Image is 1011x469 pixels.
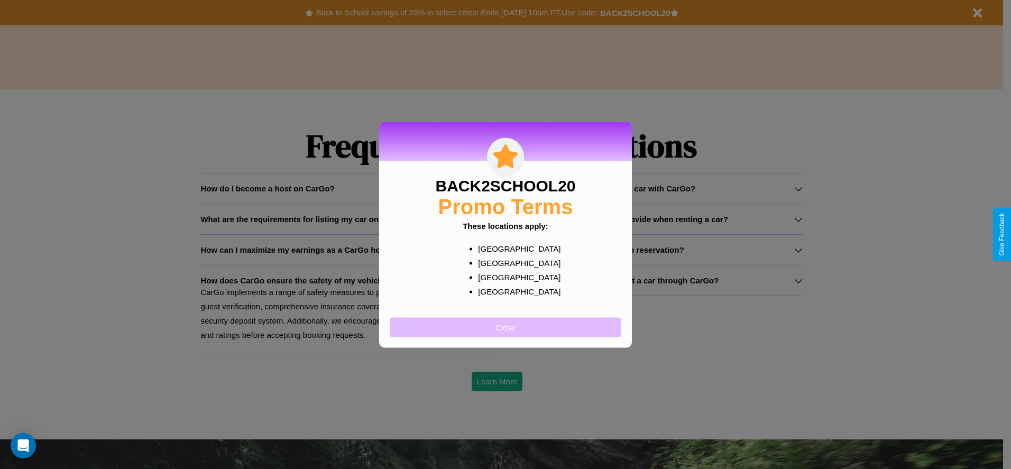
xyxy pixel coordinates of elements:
p: [GEOGRAPHIC_DATA] [478,241,554,255]
div: Open Intercom Messenger [11,433,36,458]
button: Close [390,317,621,337]
h3: BACK2SCHOOL20 [435,177,575,195]
b: These locations apply: [463,221,548,230]
div: Give Feedback [998,213,1006,256]
p: [GEOGRAPHIC_DATA] [478,255,554,270]
p: [GEOGRAPHIC_DATA] [478,284,554,298]
p: [GEOGRAPHIC_DATA] [478,270,554,284]
h2: Promo Terms [438,195,573,218]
